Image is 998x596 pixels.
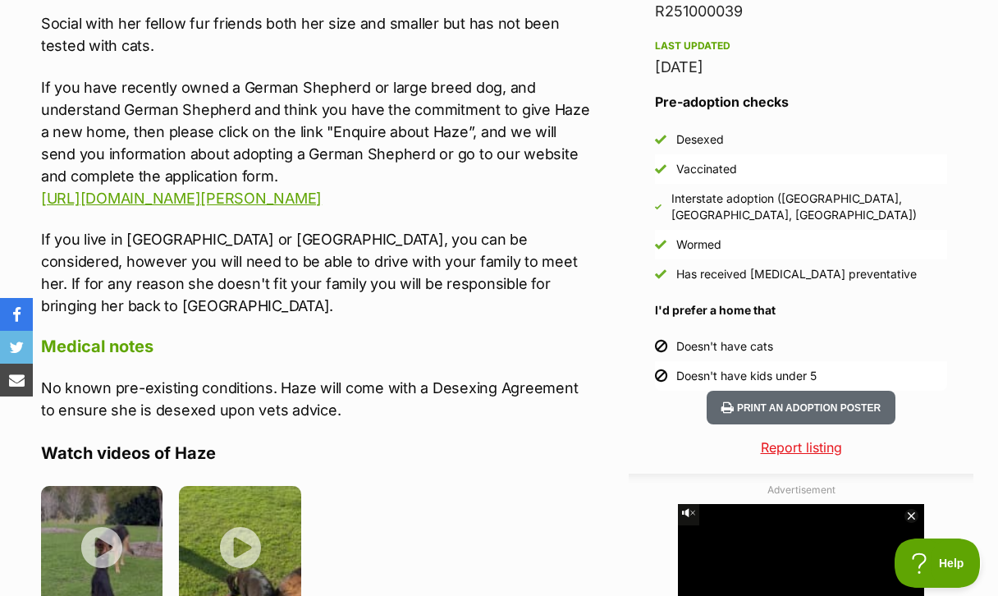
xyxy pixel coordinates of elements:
img: Yes [655,134,666,145]
div: Wormed [676,236,721,253]
div: Doesn't have cats [676,338,773,355]
p: If you have recently owned a German Shepherd or large breed dog, and understand German Shepherd a... [41,76,594,209]
h4: Medical notes [41,336,594,357]
button: Print an adoption poster [707,391,895,424]
h3: Pre-adoption checks [655,92,947,112]
img: Yes [655,204,662,210]
p: Social with her fellow fur friends both her size and smaller but has not been tested with cats. [41,12,594,57]
iframe: Help Scout Beacon - Open [895,539,982,588]
div: Last updated [655,39,947,53]
p: No known pre-existing conditions. Haze will come with a Desexing Agreement to ensure she is desex... [41,377,594,421]
h4: I'd prefer a home that [655,302,947,319]
img: Yes [655,239,666,250]
a: [URL][DOMAIN_NAME][PERSON_NAME] [41,190,322,207]
img: Yes [655,268,666,280]
div: Desexed [676,131,724,148]
div: Doesn't have kids under 5 [676,368,817,384]
p: If you live in [GEOGRAPHIC_DATA] or [GEOGRAPHIC_DATA], you can be considered, however you will ne... [41,228,594,317]
div: Vaccinated [676,161,737,177]
div: [DATE] [655,56,947,79]
h4: Watch videos of Haze [41,442,594,464]
div: Interstate adoption ([GEOGRAPHIC_DATA], [GEOGRAPHIC_DATA], [GEOGRAPHIC_DATA]) [671,190,947,223]
a: Report listing [629,438,973,457]
div: Has received [MEDICAL_DATA] preventative [676,266,917,282]
img: Yes [655,163,666,175]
